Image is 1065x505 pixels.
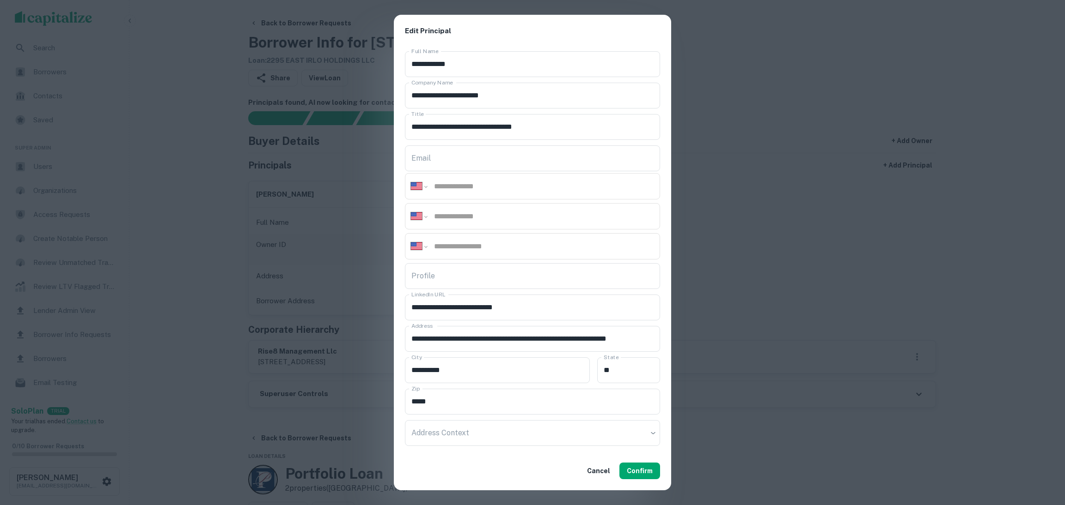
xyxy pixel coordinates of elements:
[583,463,614,479] button: Cancel
[411,110,424,118] label: Title
[411,78,453,86] label: Company Name
[411,290,446,298] label: LinkedIn URL
[411,353,422,361] label: City
[405,420,660,446] div: ​
[411,47,439,55] label: Full Name
[411,385,420,392] label: Zip
[604,353,618,361] label: State
[394,15,671,48] h2: Edit Principal
[1019,431,1065,475] iframe: Chat Widget
[411,322,433,330] label: Address
[619,463,660,479] button: Confirm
